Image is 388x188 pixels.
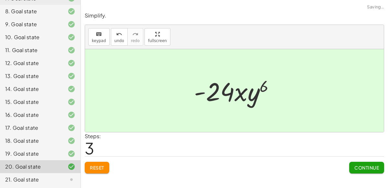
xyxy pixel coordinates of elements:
[5,176,57,183] div: 21. Goal state
[92,39,106,43] span: keypad
[96,30,102,38] i: keyboard
[132,30,138,38] i: redo
[5,150,57,158] div: 19. Goal state
[5,46,57,54] div: 11. Goal state
[5,85,57,93] div: 14. Goal state
[148,39,167,43] span: fullscreen
[90,165,104,171] span: Reset
[5,72,57,80] div: 13. Goal state
[85,162,109,173] button: Reset
[68,7,75,15] i: Task finished and correct.
[68,150,75,158] i: Task finished and correct.
[131,39,140,43] span: redo
[68,163,75,171] i: Task finished and correct.
[5,163,57,171] div: 20. Goal state
[5,137,57,145] div: 18. Goal state
[5,111,57,119] div: 16. Goal state
[85,133,101,139] label: Steps:
[367,4,384,10] span: Saving…
[68,72,75,80] i: Task finished and correct.
[68,137,75,145] i: Task finished and correct.
[5,59,57,67] div: 12. Goal state
[68,59,75,67] i: Task finished and correct.
[354,165,379,171] span: Continue
[68,176,75,183] i: Task not started.
[145,28,170,46] button: fullscreen
[68,20,75,28] i: Task finished and correct.
[85,138,94,158] span: 3
[114,39,124,43] span: undo
[5,20,57,28] div: 9. Goal state
[111,28,128,46] button: undoundo
[68,46,75,54] i: Task finished and correct.
[349,162,384,173] button: Continue
[5,124,57,132] div: 17. Goal state
[5,7,57,15] div: 8. Goal state
[5,98,57,106] div: 15. Goal state
[5,33,57,41] div: 10. Goal state
[68,85,75,93] i: Task finished and correct.
[88,28,110,46] button: keyboardkeypad
[127,28,143,46] button: redoredo
[116,30,122,38] i: undo
[68,98,75,106] i: Task finished and correct.
[85,12,384,19] p: Simplify.
[68,111,75,119] i: Task finished and correct.
[68,124,75,132] i: Task finished and correct.
[68,33,75,41] i: Task finished and correct.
